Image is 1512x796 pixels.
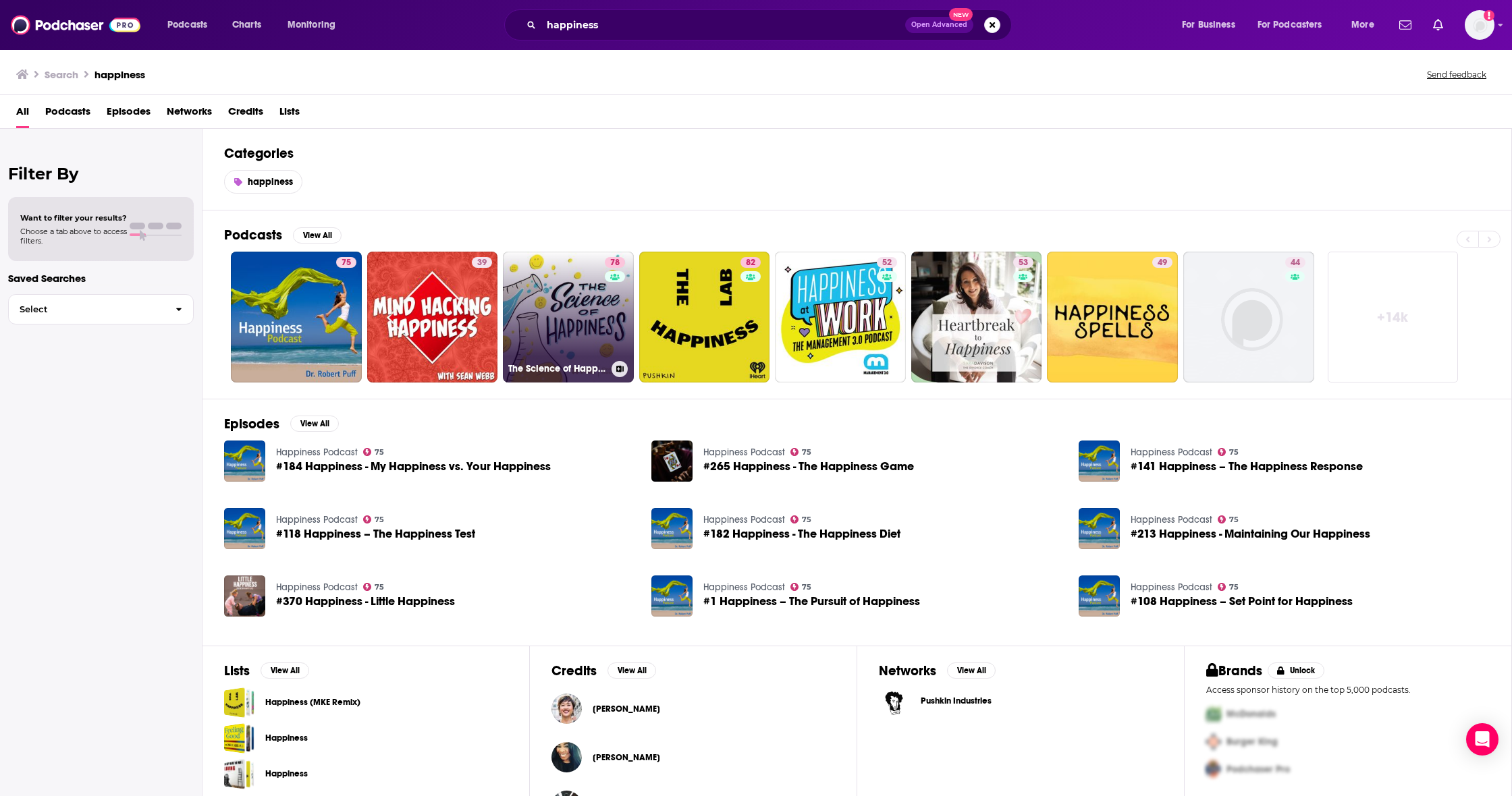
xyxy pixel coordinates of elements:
a: #370 Happiness - Little Happiness [276,596,455,607]
span: Choose a tab above to access filters. [20,227,127,246]
a: Lists [279,101,300,128]
span: Pushkin Industries [921,695,992,706]
span: 52 [882,256,892,270]
img: Second Pro Logo [1201,728,1226,756]
img: Pushkin Industries logo [879,687,910,718]
span: McDonalds [1226,708,1276,720]
input: Search podcasts, credits, & more... [541,14,905,36]
img: #265 Happiness - The Happiness Game [651,440,693,482]
button: Show profile menu [1465,10,1494,40]
a: 75 [790,515,812,523]
span: Happiness (MKE Remix) [224,687,254,718]
button: open menu [1172,14,1252,36]
a: #213 Happiness - Maintaining Our Happiness [1131,528,1370,540]
span: #118 Happiness – The Happiness Test [276,528,475,540]
img: #118 Happiness – The Happiness Test [224,508,265,549]
button: Pushkin Industries logoPushkin Industries [879,687,1162,718]
span: Open Advanced [911,22,967,28]
span: Burger King [1226,736,1278,747]
button: Dr. Kortni AlstonDr. Kortni Alston [551,736,835,779]
img: Third Pro Logo [1201,756,1226,783]
span: Networks [167,101,212,128]
span: #108 Happiness – Set Point for Happiness [1131,596,1353,607]
a: #141 Happiness – The Happiness Response [1079,440,1120,482]
a: Happiness Podcast [276,514,358,525]
span: Podchaser Pro [1226,764,1290,775]
a: 75 [231,252,362,382]
a: Credits [228,101,263,128]
span: 75 [375,517,384,523]
a: 39 [472,257,492,268]
svg: Add a profile image [1484,10,1494,21]
a: Happiness [224,723,254,754]
a: 52 [877,257,897,268]
span: Logged in as sarahhallprinc [1465,10,1494,40]
a: 44 [1285,257,1305,268]
a: Dr. Kortni Alston [551,742,582,772]
a: Happiness Podcast [703,581,785,593]
a: PodcastsView All [224,227,342,244]
a: #1 Happiness – The Pursuit of Happiness [703,596,920,607]
a: #182 Happiness - The Happiness Diet [703,528,900,540]
button: Send feedback [1423,69,1490,80]
h2: Credits [551,662,597,679]
a: #184 Happiness - My Happiness vs. Your Happiness [276,461,551,472]
a: Happiness Podcast [276,581,358,593]
h2: Lists [224,662,250,679]
h2: Categories [224,145,1490,162]
span: #265 Happiness - The Happiness Game [703,461,914,472]
a: 82 [639,252,770,382]
a: #141 Happiness – The Happiness Response [1131,461,1363,472]
button: Unlock [1268,662,1325,679]
button: open menu [1249,14,1342,36]
span: Want to filter your results? [20,213,127,223]
span: 75 [1229,584,1239,590]
img: #108 Happiness – Set Point for Happiness [1079,575,1120,617]
button: open menu [1342,14,1391,36]
a: Happiness Podcast [1131,581,1212,593]
a: Charts [223,14,269,36]
span: 75 [1229,449,1239,455]
a: Podcasts [45,101,90,128]
button: Select [8,294,194,324]
button: View All [261,662,309,679]
a: Happiness Podcast [703,514,785,525]
span: 44 [1291,256,1300,270]
a: Happiness (MKE Remix) [265,695,360,710]
img: Jenn Lim [551,693,582,724]
a: 75 [790,583,812,591]
h3: Search [45,68,78,81]
a: 53 [1013,257,1033,268]
span: New [949,8,973,21]
a: EpisodesView All [224,416,339,432]
p: Saved Searches [8,272,194,285]
a: Jenn Lim [593,704,660,714]
a: Dr. Kortni Alston [593,752,660,763]
img: #213 Happiness - Maintaining Our Happiness [1079,508,1120,549]
span: 75 [802,517,811,523]
button: open menu [278,14,353,36]
a: 75 [1218,448,1239,456]
a: 53 [911,252,1042,382]
span: 75 [1229,517,1239,523]
span: 53 [1019,256,1028,270]
a: +14k [1328,252,1459,382]
span: 75 [802,584,811,590]
button: View All [293,227,342,244]
a: Happiness [224,759,254,789]
a: ListsView All [224,662,309,679]
a: Happiness Podcast [703,447,785,458]
span: 39 [477,256,487,270]
span: Monitoring [288,16,335,34]
a: happiness [224,170,302,194]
